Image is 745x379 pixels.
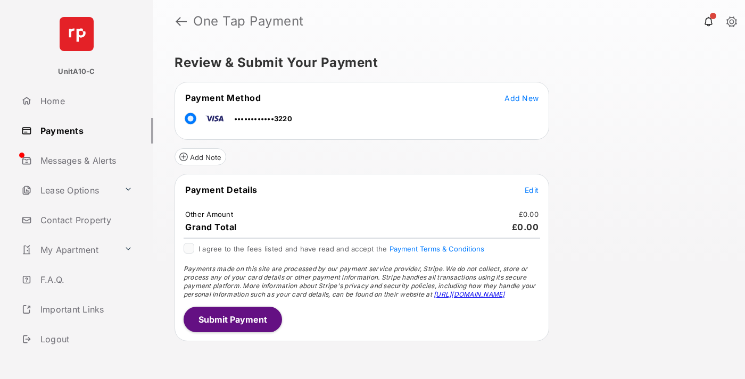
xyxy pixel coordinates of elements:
[504,92,539,103] button: Add New
[58,66,95,77] p: UnitA10-C
[17,148,153,173] a: Messages & Alerts
[17,178,120,203] a: Lease Options
[198,245,484,253] span: I agree to the fees listed and have read and accept the
[17,118,153,144] a: Payments
[60,17,94,51] img: svg+xml;base64,PHN2ZyB4bWxucz0iaHR0cDovL3d3dy53My5vcmcvMjAwMC9zdmciIHdpZHRoPSI2NCIgaGVpZ2h0PSI2NC...
[525,184,539,195] button: Edit
[17,88,153,114] a: Home
[185,184,258,195] span: Payment Details
[175,56,715,69] h5: Review & Submit Your Payment
[518,209,539,219] td: £0.00
[512,222,539,232] span: £0.00
[17,207,153,233] a: Contact Property
[17,267,153,292] a: F.A.Q.
[185,209,234,219] td: Other Amount
[504,94,539,103] span: Add New
[17,297,137,322] a: Important Links
[185,92,261,103] span: Payment Method
[434,290,504,298] a: [URL][DOMAIN_NAME]
[184,307,282,332] button: Submit Payment
[175,148,226,165] button: Add Note
[390,245,484,253] button: I agree to the fees listed and have read and accept the
[185,222,237,232] span: Grand Total
[234,114,292,123] span: ••••••••••••3220
[525,186,539,195] span: Edit
[17,326,153,352] a: Logout
[193,15,304,28] strong: One Tap Payment
[184,265,536,298] span: Payments made on this site are processed by our payment service provider, Stripe. We do not colle...
[17,237,120,263] a: My Apartment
